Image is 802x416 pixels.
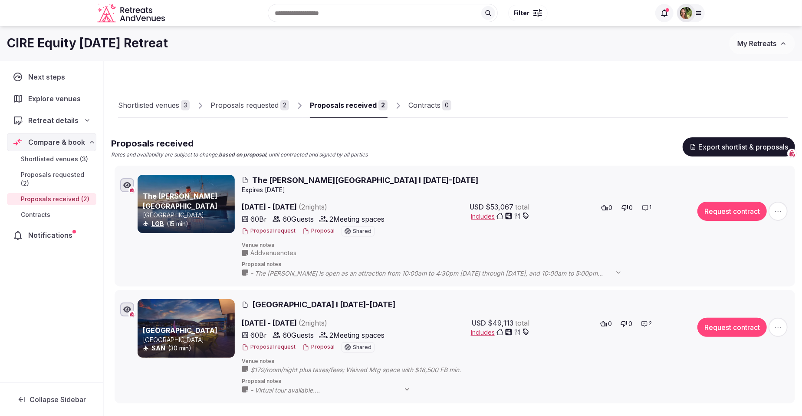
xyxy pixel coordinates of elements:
span: USD [470,202,484,212]
span: Notifications [28,230,76,240]
a: Explore venues [7,90,96,108]
button: 0 [598,202,615,214]
a: Contracts [7,209,96,221]
button: 0 [618,318,635,330]
h1: CIRE Equity [DATE] Retreat [7,35,168,52]
span: 2 Meeting spaces [329,214,385,224]
div: (15 min) [143,220,233,228]
img: Shay Tippie [680,7,692,19]
span: $179/room/night plus taxes/fees; Waived Mtg space with $18,500 FB min. [250,366,478,374]
span: [GEOGRAPHIC_DATA] I [DATE]-[DATE] [252,299,395,310]
a: Notifications [7,226,96,244]
span: Retreat details [28,115,79,126]
button: Proposal [302,227,335,235]
span: ( 2 night s ) [299,319,327,327]
button: Request contract [697,318,767,337]
span: 0 [608,319,612,328]
button: 2 [638,318,654,330]
span: 60 Br [250,330,267,340]
div: 3 [181,100,190,110]
span: 2 [649,320,652,327]
span: Venue notes [242,358,789,365]
button: Collapse Sidebar [7,390,96,409]
button: 1 [639,202,654,214]
span: total [515,202,529,212]
div: Proposals requested [210,100,279,110]
button: Filter [508,5,548,21]
span: Shortlisted venues (3) [21,155,88,163]
span: Proposal notes [242,378,789,385]
button: Proposal request [242,343,296,351]
span: ( 2 night s ) [299,203,327,211]
span: Compare & book [28,137,85,147]
a: Visit the homepage [97,3,167,23]
button: Request contract [697,202,767,221]
button: Includes [471,212,529,221]
span: total [515,318,529,328]
span: 2 Meeting spaces [329,330,385,340]
span: 0 [628,319,632,328]
span: 60 Br [250,214,267,224]
span: 60 Guests [283,330,314,340]
div: (30 min) [143,344,233,353]
div: Proposals received [310,100,377,110]
span: Contracts [21,210,50,219]
span: $53,067 [486,202,513,212]
button: Includes [471,328,529,337]
span: Add venue notes [250,249,296,257]
button: Proposal [302,343,335,351]
span: Proposal notes [242,261,789,268]
span: Filter [514,9,530,17]
button: My Retreats [729,33,795,54]
span: - Virtual tour available. - Attached are their Team Building & Banquet Menus. [250,386,419,395]
a: The [PERSON_NAME][GEOGRAPHIC_DATA] [143,192,217,210]
svg: Retreats and Venues company logo [97,3,167,23]
span: 1 [650,204,652,211]
span: - The [PERSON_NAME] is open as an attraction from 10:00am to 4:30pm [DATE] through [DATE], and 10... [250,269,631,278]
span: USD [472,318,486,328]
div: Shortlisted venues [118,100,179,110]
p: [GEOGRAPHIC_DATA] [143,211,233,220]
button: 0 [598,318,615,330]
span: Proposals requested (2) [21,170,93,188]
span: Venue notes [242,242,789,249]
a: Next steps [7,68,96,86]
span: 60 Guests [283,214,314,224]
div: 0 [442,100,451,110]
a: Contracts0 [408,93,451,118]
a: SAN [151,344,165,352]
span: Shared [353,229,371,234]
button: Export shortlist & proposals [683,137,795,156]
a: [GEOGRAPHIC_DATA] [143,326,217,335]
span: $49,113 [488,318,513,328]
a: Proposals received (2) [7,193,96,205]
span: The [PERSON_NAME][GEOGRAPHIC_DATA] I [DATE]-[DATE] [252,175,478,186]
span: Explore venues [28,93,84,104]
a: Shortlisted venues (3) [7,153,96,165]
span: [DATE] - [DATE] [242,202,394,212]
strong: based on proposal [219,151,266,158]
p: Rates and availability are subject to change, , until contracted and signed by all parties [111,151,368,159]
span: Proposals received (2) [21,195,89,203]
span: 0 [609,203,613,212]
span: [DATE] - [DATE] [242,318,394,328]
h2: Proposals received [111,137,368,150]
button: Proposal request [242,227,296,235]
span: Next steps [28,72,69,82]
a: Proposals received2 [310,93,388,118]
a: Shortlisted venues3 [118,93,190,118]
div: Expire s [DATE] [242,186,789,194]
span: 0 [629,203,633,212]
p: [GEOGRAPHIC_DATA] [143,336,233,344]
span: My Retreats [737,39,776,48]
button: 0 [619,202,636,214]
a: Proposals requested2 [210,93,289,118]
div: Contracts [408,100,440,110]
div: 2 [378,100,388,110]
a: LGB [151,220,164,227]
span: Collapse Sidebar [30,395,86,404]
div: 2 [280,100,289,110]
a: Proposals requested (2) [7,169,96,190]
